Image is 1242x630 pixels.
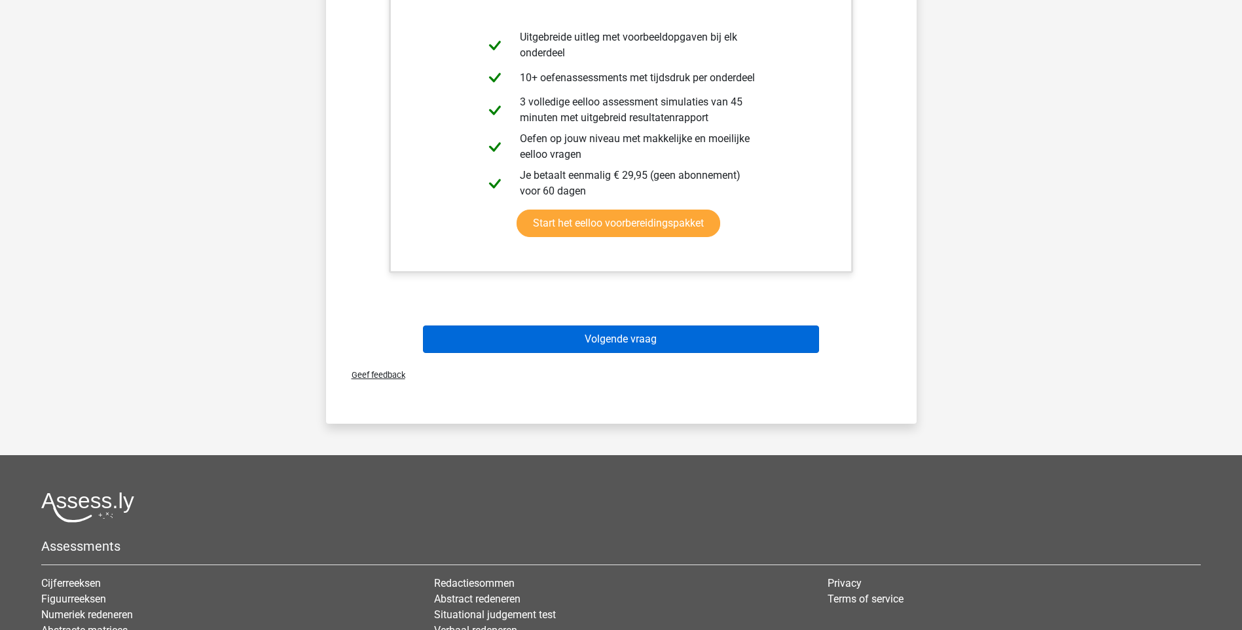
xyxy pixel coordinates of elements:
a: Terms of service [828,593,904,605]
a: Abstract redeneren [434,593,521,605]
a: Figuurreeksen [41,593,106,605]
button: Volgende vraag [423,325,819,353]
span: Geef feedback [341,370,405,380]
h5: Assessments [41,538,1201,554]
a: Redactiesommen [434,577,515,589]
a: Start het eelloo voorbereidingspakket [517,210,720,237]
a: Privacy [828,577,862,589]
a: Cijferreeksen [41,577,101,589]
a: Numeriek redeneren [41,608,133,621]
img: Assessly logo [41,492,134,523]
a: Situational judgement test [434,608,556,621]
